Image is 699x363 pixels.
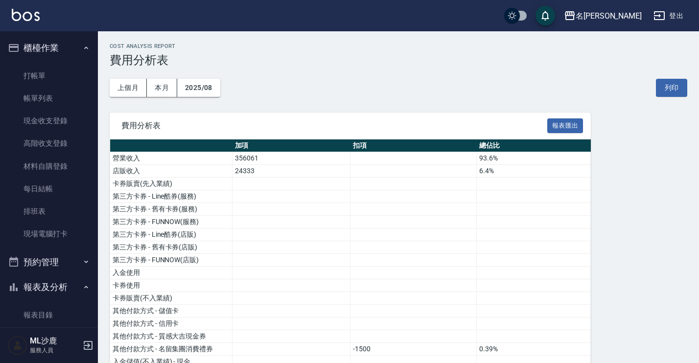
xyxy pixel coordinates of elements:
a: 打帳單 [4,65,94,87]
button: 2025/08 [177,79,220,97]
img: Logo [12,9,40,21]
a: 高階收支登錄 [4,132,94,155]
a: 材料自購登錄 [4,155,94,178]
td: 其他付款方式 - 名留集團消費禮券 [110,343,233,356]
td: 卡券販賣(不入業績) [110,292,233,305]
td: 店販收入 [110,165,233,178]
td: 356061 [233,152,350,165]
button: 列印 [656,79,687,97]
th: 加項 [233,139,350,152]
h5: ML沙鹿 [30,336,80,346]
button: 名[PERSON_NAME] [560,6,646,26]
td: 卡券販賣(先入業績) [110,178,233,190]
td: 其他付款方式 - 質感大吉現金券 [110,330,233,343]
td: 93.6% [477,152,591,165]
td: 第三方卡券 - 舊有卡券(服務) [110,203,233,216]
button: save [536,6,555,25]
a: 帳單列表 [4,87,94,110]
div: 名[PERSON_NAME] [576,10,642,22]
h2: Cost analysis Report [110,43,687,49]
a: 現金收支登錄 [4,110,94,132]
td: 第三方卡券 - FUNNOW(店販) [110,254,233,267]
button: 報表匯出 [547,118,583,134]
button: 登出 [650,7,687,25]
a: 現場電腦打卡 [4,223,94,245]
button: 上個月 [110,79,147,97]
td: 第三方卡券 - Line酷券(服務) [110,190,233,203]
td: 0.39% [477,343,591,356]
td: 第三方卡券 - 舊有卡券(店販) [110,241,233,254]
td: 其他付款方式 - 儲值卡 [110,305,233,318]
button: 本月 [147,79,177,97]
td: 第三方卡券 - FUNNOW(服務) [110,216,233,228]
td: 營業收入 [110,152,233,165]
td: -1500 [350,343,477,356]
h3: 費用分析表 [110,53,687,67]
a: 報表目錄 [4,304,94,326]
span: 費用分析表 [121,121,547,131]
p: 服務人員 [30,346,80,355]
td: 6.4% [477,165,591,178]
td: 卡券使用 [110,279,233,292]
a: 店家日報表 [4,326,94,349]
img: Person [8,336,27,355]
th: 扣項 [350,139,477,152]
td: 其他付款方式 - 信用卡 [110,318,233,330]
th: 總佔比 [477,139,591,152]
a: 排班表 [4,200,94,223]
button: 櫃檯作業 [4,35,94,61]
a: 每日結帳 [4,178,94,200]
td: 第三方卡券 - Line酷券(店販) [110,228,233,241]
button: 預約管理 [4,250,94,275]
button: 報表及分析 [4,274,94,300]
td: 入金使用 [110,267,233,279]
td: 24333 [233,165,350,178]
